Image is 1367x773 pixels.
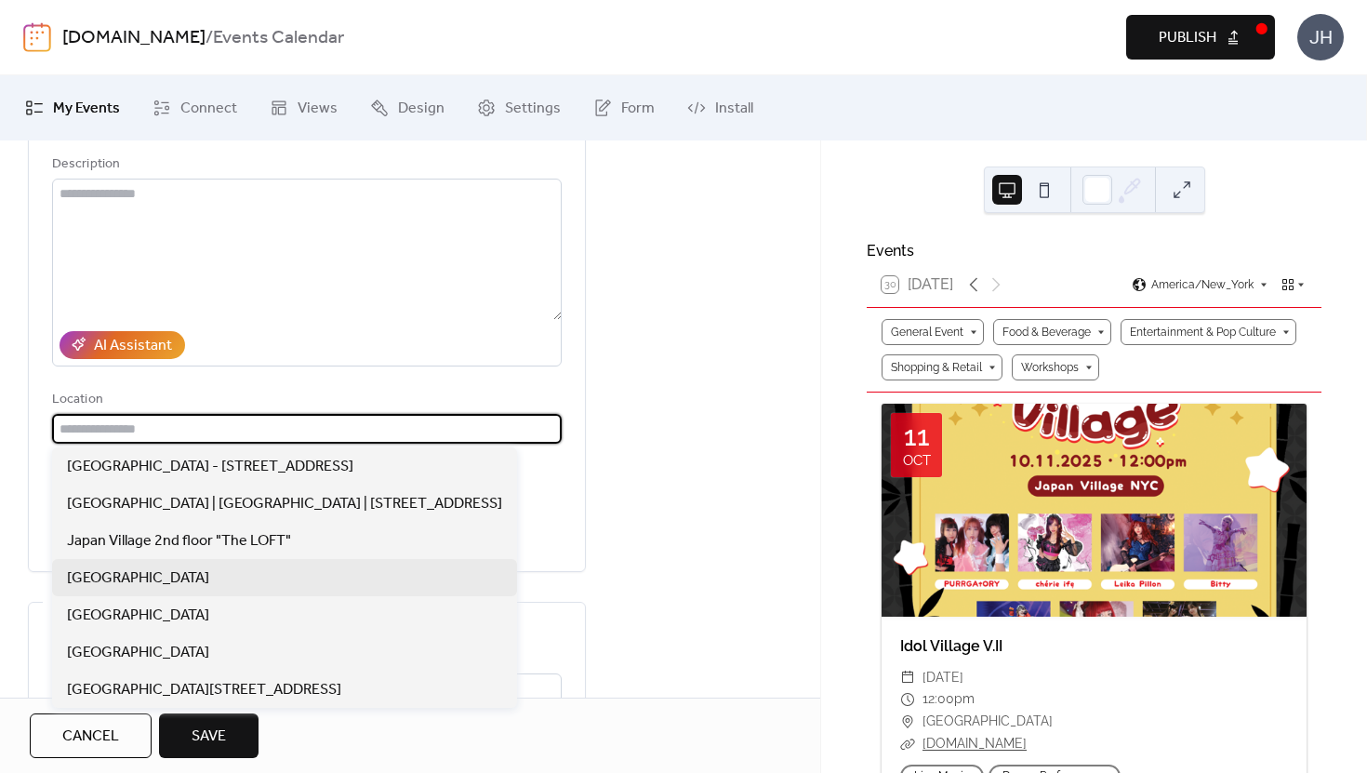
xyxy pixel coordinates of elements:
div: JH [1297,14,1344,60]
a: My Events [11,83,134,133]
div: AI Assistant [94,335,172,357]
a: [DOMAIN_NAME] [922,736,1027,751]
div: Events [867,240,1321,262]
button: Cancel [30,713,152,758]
a: Views [256,83,352,133]
span: [GEOGRAPHIC_DATA] [67,642,209,664]
span: [DATE] [922,667,963,689]
a: Form [579,83,669,133]
img: logo [23,22,51,52]
b: / [206,20,213,56]
span: America/New_York [1151,279,1254,290]
span: Install [715,98,753,120]
span: Publish [1159,27,1216,49]
button: Save [159,713,259,758]
div: ​ [900,667,915,689]
button: Publish [1126,15,1275,60]
a: Idol Village V.II [900,637,1002,655]
span: [GEOGRAPHIC_DATA] [922,711,1053,733]
span: Design [398,98,445,120]
span: [GEOGRAPHIC_DATA] [67,605,209,627]
span: [GEOGRAPHIC_DATA] - [STREET_ADDRESS] [67,456,353,478]
a: [DOMAIN_NAME] [62,20,206,56]
div: Description [52,153,558,176]
span: [GEOGRAPHIC_DATA] [67,567,209,590]
span: Japan Village 2nd floor "The LOFT" [67,530,291,553]
span: Connect [180,98,237,120]
a: Connect [139,83,251,133]
button: AI Assistant [60,331,185,359]
div: 11 [904,422,930,450]
div: ​ [900,688,915,711]
span: 12:00pm [922,688,975,711]
a: Settings [463,83,575,133]
div: ​ [900,711,915,733]
a: Install [673,83,767,133]
span: Settings [505,98,561,120]
span: My Events [53,98,120,120]
div: ​ [900,733,915,755]
span: Views [298,98,338,120]
div: Location [52,389,558,411]
div: Oct [903,454,931,468]
span: [GEOGRAPHIC_DATA] | [GEOGRAPHIC_DATA] | [STREET_ADDRESS] [67,493,502,515]
span: Form [621,98,655,120]
b: Events Calendar [213,20,344,56]
span: Cancel [62,726,119,748]
span: [GEOGRAPHIC_DATA][STREET_ADDRESS] [67,679,341,701]
span: Save [192,726,226,748]
a: Design [356,83,458,133]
